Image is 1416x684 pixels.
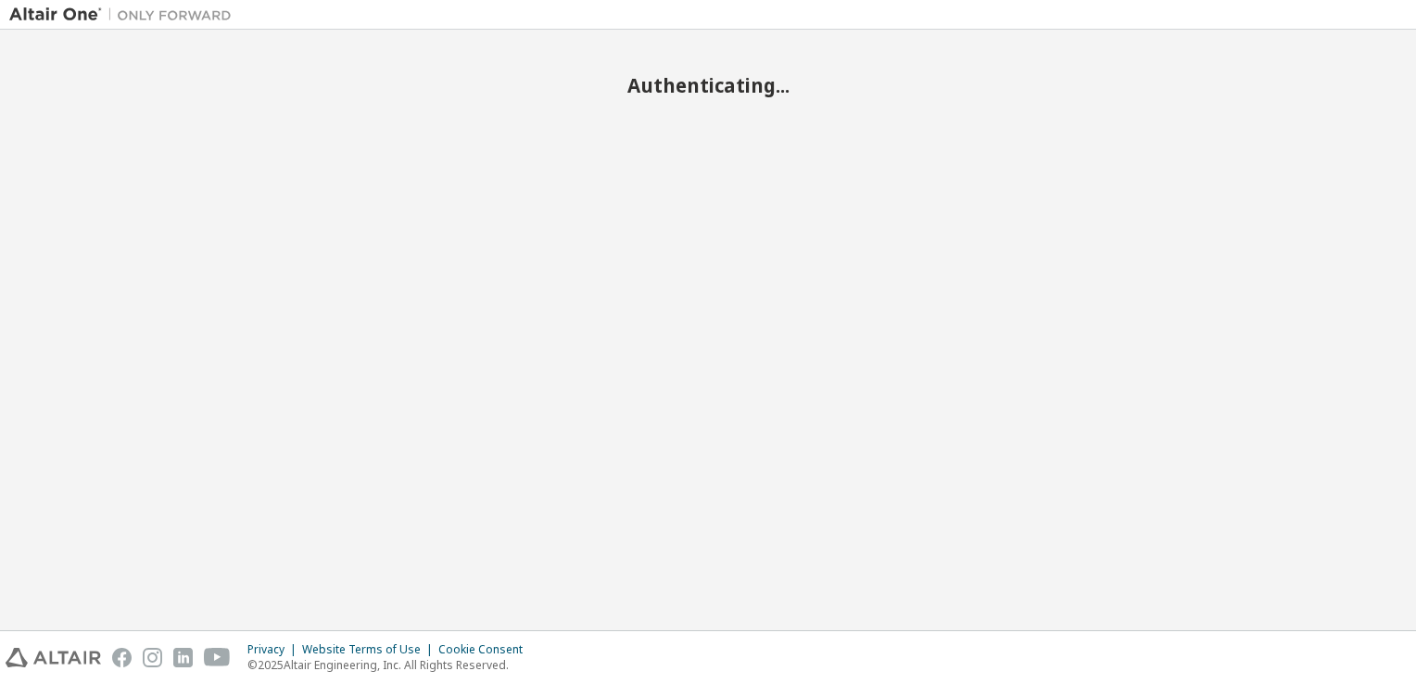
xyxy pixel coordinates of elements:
[9,6,241,24] img: Altair One
[9,73,1407,97] h2: Authenticating...
[204,648,231,667] img: youtube.svg
[438,642,534,657] div: Cookie Consent
[302,642,438,657] div: Website Terms of Use
[6,648,101,667] img: altair_logo.svg
[247,642,302,657] div: Privacy
[112,648,132,667] img: facebook.svg
[143,648,162,667] img: instagram.svg
[247,657,534,673] p: © 2025 Altair Engineering, Inc. All Rights Reserved.
[173,648,193,667] img: linkedin.svg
